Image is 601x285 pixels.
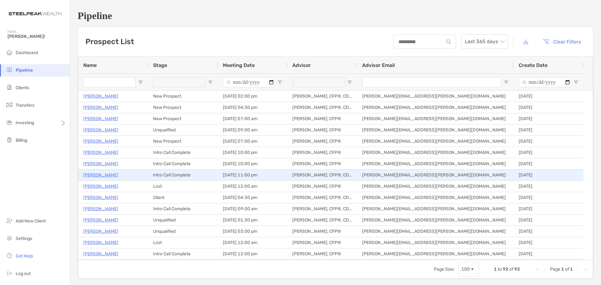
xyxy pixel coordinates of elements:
[565,267,569,272] span: of
[514,158,583,169] div: [DATE]
[148,215,218,226] div: Unqualified
[16,50,38,55] span: Dashboard
[218,248,287,259] div: [DATE] 12:00 pm
[16,253,33,259] span: Get Help
[148,102,218,113] div: New Prospect
[287,158,357,169] div: [PERSON_NAME], CFP®
[550,267,560,272] span: Page
[83,137,118,145] p: [PERSON_NAME]
[514,91,583,102] div: [DATE]
[16,138,27,143] span: Billing
[218,203,287,214] div: [DATE] 09:00 am
[357,203,514,214] div: [PERSON_NAME][EMAIL_ADDRESS][PERSON_NAME][DOMAIN_NAME]
[218,136,287,147] div: [DATE] 07:00 am
[208,80,213,85] button: Open Filter Menu
[148,170,218,181] div: Intro Call Complete
[357,158,514,169] div: [PERSON_NAME][EMAIL_ADDRESS][PERSON_NAME][DOMAIN_NAME]
[218,192,287,203] div: [DATE] 04:30 pm
[83,104,118,111] a: [PERSON_NAME]
[218,125,287,135] div: [DATE] 09:00 am
[538,35,586,48] button: Clear Filters
[218,170,287,181] div: [DATE] 11:00 pm
[6,84,13,91] img: clients icon
[138,80,143,85] button: Open Filter Menu
[85,37,134,46] h3: Prospect List
[362,77,501,87] input: Advisor Email Filter Input
[561,267,564,272] span: 1
[6,119,13,126] img: investing icon
[148,248,218,259] div: Intro Call Complete
[362,62,395,68] span: Advisor Email
[223,62,255,68] span: Meeting Date
[575,267,580,272] div: Next Page
[535,267,540,272] div: First Page
[357,248,514,259] div: [PERSON_NAME][EMAIL_ADDRESS][PERSON_NAME][DOMAIN_NAME]
[83,126,118,134] a: [PERSON_NAME]
[148,181,218,192] div: Lost
[514,226,583,237] div: [DATE]
[287,203,357,214] div: [PERSON_NAME], CFP®, CDFA®
[514,102,583,113] div: [DATE]
[357,91,514,102] div: [PERSON_NAME][EMAIL_ADDRESS][PERSON_NAME][DOMAIN_NAME]
[6,234,13,242] img: settings icon
[83,92,118,100] p: [PERSON_NAME]
[514,170,583,181] div: [DATE]
[357,237,514,248] div: [PERSON_NAME][EMAIL_ADDRESS][PERSON_NAME][DOMAIN_NAME]
[218,181,287,192] div: [DATE] 12:00 am
[357,226,514,237] div: [PERSON_NAME][EMAIL_ADDRESS][PERSON_NAME][DOMAIN_NAME]
[83,62,97,68] span: Name
[465,35,504,48] span: Last 365 days
[287,181,357,192] div: [PERSON_NAME], CFP®
[357,125,514,135] div: [PERSON_NAME][EMAIL_ADDRESS][PERSON_NAME][DOMAIN_NAME]
[83,239,118,247] a: [PERSON_NAME]
[498,267,502,272] span: to
[357,147,514,158] div: [PERSON_NAME][EMAIL_ADDRESS][PERSON_NAME][DOMAIN_NAME]
[494,267,497,272] span: 1
[514,237,583,248] div: [DATE]
[16,120,34,125] span: Investing
[83,171,118,179] a: [PERSON_NAME]
[459,262,479,277] div: Page Size
[148,226,218,237] div: Unqualified
[148,158,218,169] div: Intro Call Complete
[277,80,282,85] button: Open Filter Menu
[83,205,118,213] a: [PERSON_NAME]
[148,147,218,158] div: Intro Call Complete
[514,181,583,192] div: [DATE]
[514,125,583,135] div: [DATE]
[542,267,547,272] div: Previous Page
[153,62,167,68] span: Stage
[509,267,513,272] span: of
[287,248,357,259] div: [PERSON_NAME], CFP®
[287,147,357,158] div: [PERSON_NAME], CFP®
[514,203,583,214] div: [DATE]
[6,48,13,56] img: dashboard icon
[16,85,29,90] span: Clients
[514,267,520,272] span: 92
[218,215,287,226] div: [DATE] 01:30 pm
[6,66,13,74] img: pipeline icon
[504,80,509,85] button: Open Filter Menu
[583,267,588,272] div: Last Page
[357,192,514,203] div: [PERSON_NAME][EMAIL_ADDRESS][PERSON_NAME][DOMAIN_NAME]
[287,125,357,135] div: [PERSON_NAME], CFP®
[83,250,118,258] a: [PERSON_NAME]
[287,170,357,181] div: [PERSON_NAME], CFP®, CDFA®
[514,192,583,203] div: [DATE]
[83,216,118,224] p: [PERSON_NAME]
[514,113,583,124] div: [DATE]
[83,149,118,156] a: [PERSON_NAME]
[148,237,218,248] div: Lost
[446,39,451,44] img: input icon
[287,215,357,226] div: [PERSON_NAME], CFP®, CDFA®
[16,271,31,276] span: Log out
[83,182,118,190] a: [PERSON_NAME]
[287,237,357,248] div: [PERSON_NAME], CFP®
[461,267,470,272] div: 100
[148,91,218,102] div: New Prospect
